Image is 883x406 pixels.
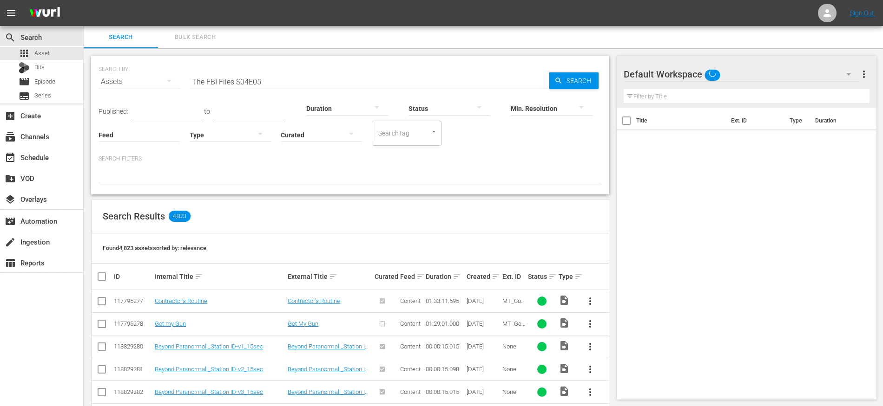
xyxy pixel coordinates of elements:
[502,297,525,325] span: MT_Contractors_Routine_FILM
[400,366,421,373] span: Content
[19,76,30,87] span: Episode
[288,271,372,282] div: External Title
[5,152,16,163] span: Schedule
[467,343,500,350] div: [DATE]
[5,216,16,227] span: Automation
[89,32,152,43] span: Search
[375,273,397,280] div: Curated
[426,297,464,304] div: 01:33:11.595
[502,388,525,395] div: None
[155,343,263,350] a: Beyond Paranormal _Station ID-v1_15sec
[492,272,500,281] span: sort
[579,358,601,380] button: more_vert
[6,7,17,19] span: menu
[195,272,203,281] span: sort
[164,32,227,43] span: Bulk Search
[467,271,500,282] div: Created
[559,363,570,374] span: Video
[725,108,784,134] th: Ext. ID
[579,381,601,403] button: more_vert
[155,388,263,395] a: Beyond Paranormal _Station ID-v3_15sec
[34,49,50,58] span: Asset
[288,388,371,402] a: Beyond Paranormal _Station ID-v3_15sec
[559,271,576,282] div: Type
[114,343,152,350] div: 118829280
[559,340,570,351] span: Video
[850,9,874,17] a: Sign Out
[114,273,152,280] div: ID
[155,320,186,327] a: Get my Gun
[114,366,152,373] div: 118829281
[585,341,596,352] span: more_vert
[155,297,207,304] a: Contractor's Routine
[858,63,870,85] button: more_vert
[502,320,525,341] span: MT_GetMyGun_FILM
[99,155,602,163] p: Search Filters:
[288,366,371,380] a: Beyond Paranormal _Station ID-v2_15sec
[563,72,599,89] span: Search
[426,320,464,327] div: 01:29:01.000
[155,366,263,373] a: Beyond Paranormal _Station ID-v2_15sec
[810,108,865,134] th: Duration
[103,245,206,251] span: Found 4,823 assets sorted by: relevance
[416,272,425,281] span: sort
[204,108,210,115] span: to
[467,320,500,327] div: [DATE]
[585,364,596,375] span: more_vert
[502,366,525,373] div: None
[784,108,810,134] th: Type
[5,173,16,184] span: VOD
[502,273,525,280] div: Ext. ID
[453,272,461,281] span: sort
[288,320,318,327] a: Get My Gun
[574,272,583,281] span: sort
[400,320,421,327] span: Content
[288,297,340,304] a: Contractor's Routine
[548,272,557,281] span: sort
[5,32,16,43] span: Search
[528,271,556,282] div: Status
[426,388,464,395] div: 00:00:15.015
[114,320,152,327] div: 117795278
[329,272,337,281] span: sort
[34,63,45,72] span: Bits
[579,290,601,312] button: more_vert
[34,91,51,100] span: Series
[19,48,30,59] span: Asset
[579,335,601,358] button: more_vert
[114,388,152,395] div: 118829282
[467,366,500,373] div: [DATE]
[549,72,599,89] button: Search
[467,297,500,304] div: [DATE]
[5,131,16,142] span: Channels
[624,61,860,87] div: Default Workspace
[155,271,285,282] div: Internal Title
[99,108,128,115] span: Published:
[559,386,570,397] span: Video
[426,271,464,282] div: Duration
[400,297,421,304] span: Content
[400,343,421,350] span: Content
[426,366,464,373] div: 00:00:15.098
[22,2,67,24] img: ans4CAIJ8jUAAAAAAAAAAAAAAAAAAAAAAAAgQb4GAAAAAAAAAAAAAAAAAAAAAAAAJMjXAAAAAAAAAAAAAAAAAAAAAAAAgAT5G...
[5,237,16,248] span: Ingestion
[5,110,16,122] span: Create
[400,388,421,395] span: Content
[400,271,423,282] div: Feed
[114,297,152,304] div: 117795277
[103,211,165,222] span: Search Results
[559,295,570,306] span: Video
[5,258,16,269] span: Reports
[579,313,601,335] button: more_vert
[429,127,438,136] button: Open
[19,62,30,73] div: Bits
[585,296,596,307] span: more_vert
[585,318,596,329] span: more_vert
[636,108,726,134] th: Title
[34,77,55,86] span: Episode
[502,343,525,350] div: None
[288,343,371,357] a: Beyond Paranormal _Station ID-v1_15sec
[5,194,16,205] span: Overlays
[858,69,870,80] span: more_vert
[426,343,464,350] div: 00:00:15.015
